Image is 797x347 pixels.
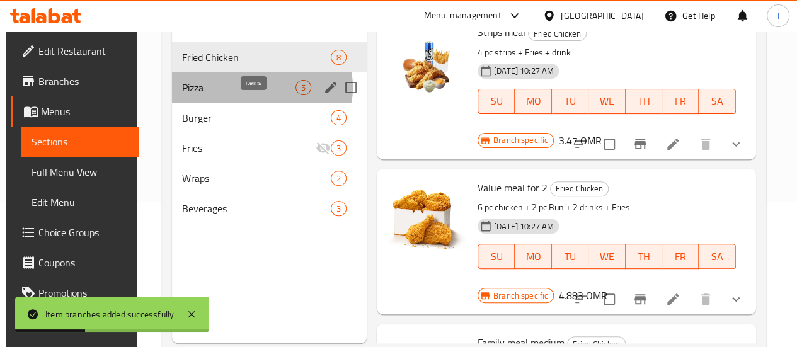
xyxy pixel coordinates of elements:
[182,110,331,125] span: Burger
[387,23,467,104] img: Strips meal
[182,171,331,186] span: Wraps
[728,137,743,152] svg: Show Choices
[172,72,367,103] div: Pizza5edit
[557,92,583,110] span: TU
[331,52,346,64] span: 8
[483,247,510,266] span: SU
[667,247,694,266] span: FR
[45,307,174,321] div: Item branches added successfully
[588,244,625,269] button: WE
[626,244,662,269] button: TH
[704,247,730,266] span: SA
[38,255,129,270] span: Coupons
[11,278,139,308] a: Promotions
[557,247,583,266] span: TU
[596,286,622,312] span: Select to update
[593,92,620,110] span: WE
[182,50,331,65] span: Fried Chicken
[626,89,662,114] button: TH
[515,244,551,269] button: MO
[331,203,346,215] span: 3
[21,127,139,157] a: Sections
[551,181,608,196] span: Fried Chicken
[561,9,644,23] div: [GEOGRAPHIC_DATA]
[296,82,311,94] span: 5
[520,247,546,266] span: MO
[691,284,721,314] button: delete
[38,225,129,240] span: Choice Groups
[588,89,625,114] button: WE
[662,244,699,269] button: FR
[32,195,129,210] span: Edit Menu
[21,157,139,187] a: Full Menu View
[182,140,316,156] span: Fries
[11,247,139,278] a: Coupons
[488,290,553,302] span: Branch specific
[172,163,367,193] div: Wraps2
[478,200,736,215] p: 6 pc chicken + 2 pc Bun + 2 drinks + Fries
[38,74,129,89] span: Branches
[331,110,347,125] div: items
[172,103,367,133] div: Burger4
[38,285,129,300] span: Promotions
[172,193,367,224] div: Beverages3
[387,179,467,259] img: Value meal for 2
[182,80,295,95] span: Pizza
[331,171,347,186] div: items
[552,244,588,269] button: TU
[515,89,551,114] button: MO
[665,292,680,307] a: Edit menu item
[488,134,553,146] span: Branch specific
[625,129,655,159] button: Branch-specific-item
[489,65,559,77] span: [DATE] 10:27 AM
[662,89,699,114] button: FR
[172,37,367,229] nav: Menu sections
[559,132,602,149] h6: 3.47 OMR
[529,26,586,41] span: Fried Chicken
[331,140,347,156] div: items
[478,244,515,269] button: SU
[11,96,139,127] a: Menus
[41,104,129,119] span: Menus
[172,133,367,163] div: Fries3
[625,284,655,314] button: Branch-specific-item
[38,43,129,59] span: Edit Restaurant
[331,50,347,65] div: items
[728,292,743,307] svg: Show Choices
[699,244,735,269] button: SA
[483,92,510,110] span: SU
[777,9,779,23] span: I
[520,92,546,110] span: MO
[478,45,736,60] p: 4 pc strips + Fries + drink
[665,137,680,152] a: Edit menu item
[559,287,607,304] h6: 4.883 OMR
[11,66,139,96] a: Branches
[172,42,367,72] div: Fried Chicken8
[11,308,139,338] a: Menu disclaimer
[691,129,721,159] button: delete
[321,78,340,97] button: edit
[32,164,129,179] span: Full Menu View
[32,134,129,149] span: Sections
[478,89,515,114] button: SU
[11,217,139,247] a: Choice Groups
[182,201,331,216] div: Beverages
[331,173,346,185] span: 2
[21,187,139,217] a: Edit Menu
[566,129,596,159] button: sort-choices
[596,131,622,157] span: Select to update
[478,23,525,42] span: Strips meal
[566,284,596,314] button: sort-choices
[424,8,502,23] div: Menu-management
[667,92,694,110] span: FR
[631,247,657,266] span: TH
[331,142,346,154] span: 3
[721,284,751,314] button: show more
[478,178,548,197] span: Value meal for 2
[11,36,139,66] a: Edit Restaurant
[528,26,587,41] div: Fried Chicken
[699,89,735,114] button: SA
